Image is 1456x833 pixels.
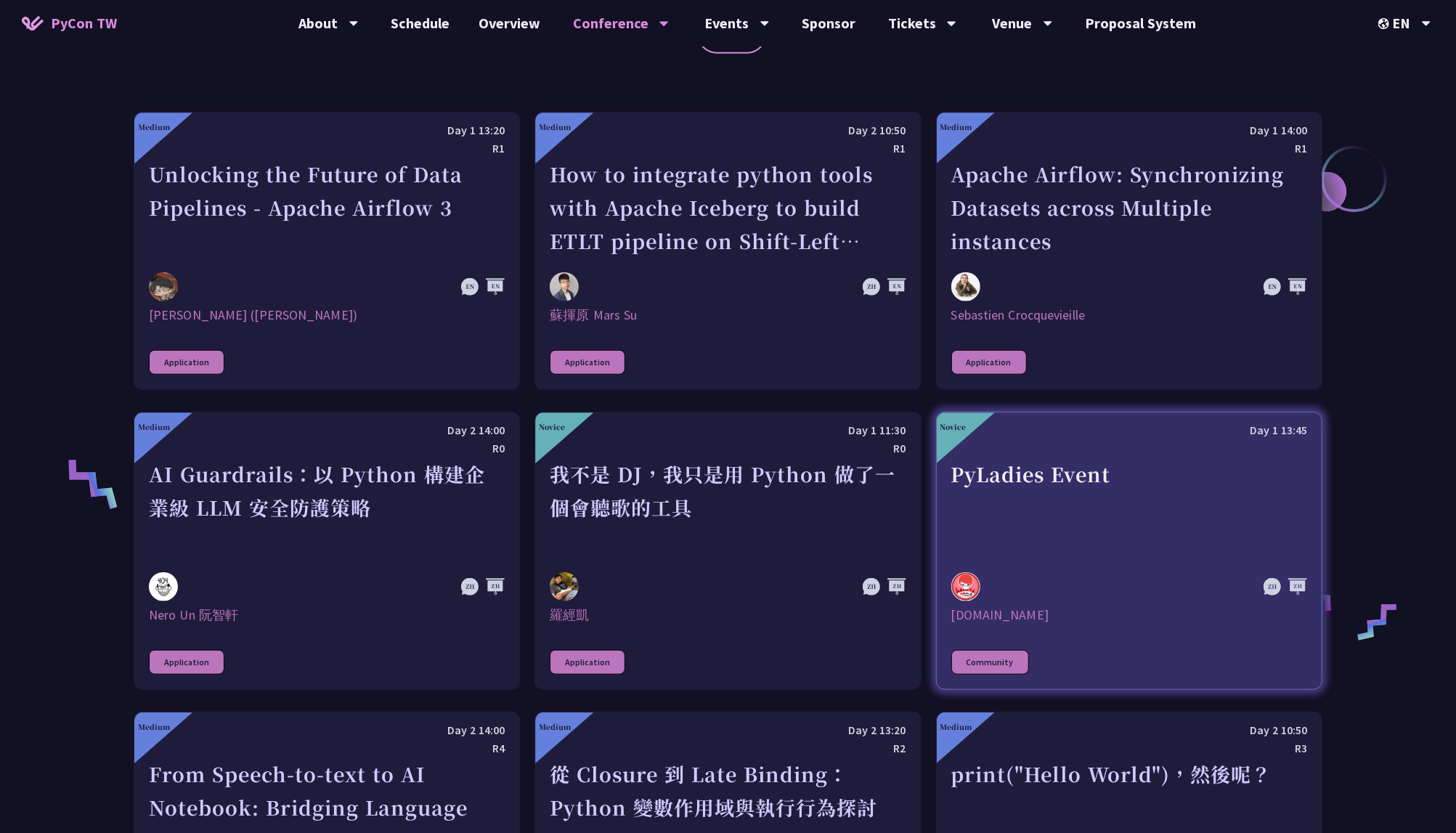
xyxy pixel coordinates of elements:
a: Medium Day 2 10:50 R1 How to integrate python tools with Apache Iceberg to build ETLT pipeline on... [534,112,921,390]
div: Day 2 10:50 [550,121,906,139]
div: R1 [951,139,1307,158]
div: Day 1 13:20 [149,121,505,139]
div: Day 2 13:20 [550,721,906,739]
div: R0 [149,439,505,458]
img: Sebastien Crocquevieille [951,272,980,301]
div: Novice [539,421,565,432]
span: PyCon TW [51,12,117,34]
div: Application [951,350,1027,375]
div: Medium [940,721,972,732]
div: R0 [550,439,906,458]
div: Medium [539,721,571,732]
div: Medium [940,121,972,132]
div: R1 [550,139,906,158]
div: Application [550,350,625,375]
img: Home icon of PyCon TW 2025 [22,16,44,31]
div: [DOMAIN_NAME] [951,606,1307,624]
div: Application [550,650,625,675]
div: Day 2 10:50 [951,721,1307,739]
div: [PERSON_NAME] ([PERSON_NAME]) [149,306,505,324]
a: Novice Day 1 13:45 PyLadies Event pyladies.tw [DOMAIN_NAME] Community [936,412,1322,690]
div: 羅經凱 [550,606,906,624]
div: 蘇揮原 Mars Su [550,306,906,324]
div: AI Guardrails：以 Python 構建企業級 LLM 安全防護策略 [149,458,505,558]
div: R1 [149,139,505,158]
div: Medium [138,421,170,432]
div: R3 [951,739,1307,757]
img: 蘇揮原 Mars Su [550,272,579,301]
img: 羅經凱 [550,572,579,601]
div: Nero Un 阮智軒 [149,606,505,624]
div: Medium [138,721,170,732]
a: Medium Day 2 14:00 R0 AI Guardrails：以 Python 構建企業級 LLM 安全防護策略 Nero Un 阮智軒 Nero Un 阮智軒 Application [134,412,520,690]
div: Application [149,350,224,375]
div: How to integrate python tools with Apache Iceberg to build ETLT pipeline on Shift-Left Architecture [550,158,906,258]
div: Unlocking the Future of Data Pipelines - Apache Airflow 3 [149,158,505,258]
a: Medium Day 1 13:20 R1 Unlocking the Future of Data Pipelines - Apache Airflow 3 李唯 (Wei Lee) [PER... [134,112,520,390]
div: Application [149,650,224,675]
div: R4 [149,739,505,757]
a: Novice Day 1 11:30 R0 我不是 DJ，我只是用 Python 做了一個會聽歌的工具 羅經凱 羅經凱 Application [534,412,921,690]
div: Sebastien Crocquevieille [951,306,1307,324]
img: 李唯 (Wei Lee) [149,272,178,301]
div: Day 2 14:00 [149,721,505,739]
div: Day 2 14:00 [149,421,505,439]
div: Day 1 11:30 [550,421,906,439]
div: 我不是 DJ，我只是用 Python 做了一個會聽歌的工具 [550,458,906,558]
div: Apache Airflow: Synchronizing Datasets across Multiple instances [951,158,1307,258]
div: Day 1 14:00 [951,121,1307,139]
div: Community [951,650,1029,675]
div: Day 1 13:45 [951,421,1307,439]
div: R2 [550,739,906,757]
a: Medium Day 1 14:00 R1 Apache Airflow: Synchronizing Datasets across Multiple instances Sebastien ... [936,112,1322,390]
img: Nero Un 阮智軒 [149,572,178,601]
img: Locale Icon [1378,18,1393,29]
div: Medium [539,121,571,132]
div: PyLadies Event [951,458,1307,558]
div: Medium [138,121,170,132]
div: Novice [940,421,967,432]
a: PyCon TW [7,5,131,41]
img: pyladies.tw [951,572,980,601]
